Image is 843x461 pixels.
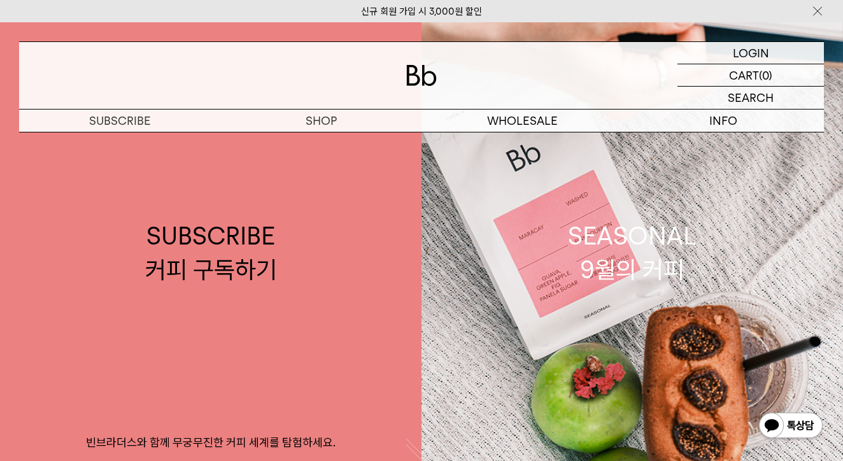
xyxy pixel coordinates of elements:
a: 신규 회원 가입 시 3,000원 할인 [361,6,482,17]
p: CART [729,64,759,86]
p: INFO [623,110,824,132]
p: WHOLESALE [421,110,623,132]
div: SEASONAL 9월의 커피 [568,219,697,287]
a: CART (0) [677,64,824,87]
div: SUBSCRIBE 커피 구독하기 [145,219,277,287]
img: 로고 [406,65,437,86]
a: LOGIN [677,42,824,64]
p: (0) [759,64,772,86]
img: 카카오톡 채널 1:1 채팅 버튼 [758,411,824,442]
p: LOGIN [733,42,769,64]
a: SHOP [220,110,421,132]
p: SEARCH [728,87,774,109]
a: SUBSCRIBE [19,110,220,132]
